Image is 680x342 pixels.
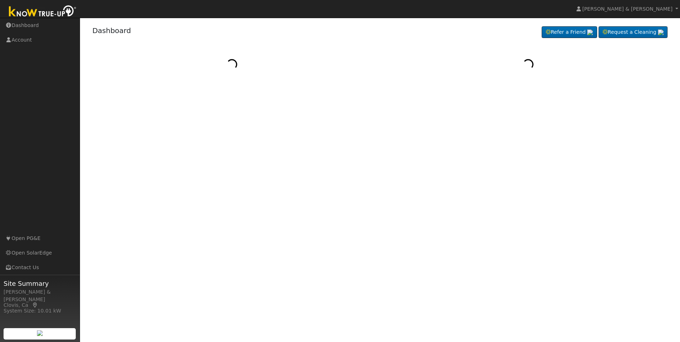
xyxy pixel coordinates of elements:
[599,26,668,38] a: Request a Cleaning
[542,26,597,38] a: Refer a Friend
[587,30,593,35] img: retrieve
[4,288,76,303] div: [PERSON_NAME] & [PERSON_NAME]
[4,279,76,288] span: Site Summary
[32,302,38,308] a: Map
[4,307,76,315] div: System Size: 10.01 kW
[37,330,43,336] img: retrieve
[658,30,664,35] img: retrieve
[5,4,80,20] img: Know True-Up
[582,6,673,12] span: [PERSON_NAME] & [PERSON_NAME]
[92,26,131,35] a: Dashboard
[4,301,76,309] div: Clovis, Ca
